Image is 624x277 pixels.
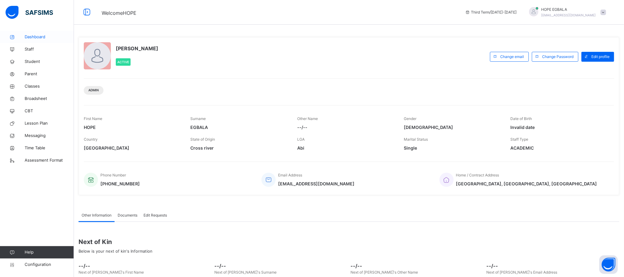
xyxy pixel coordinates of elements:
[456,180,597,187] span: [GEOGRAPHIC_DATA], [GEOGRAPHIC_DATA], [GEOGRAPHIC_DATA]
[79,270,144,275] span: Next of [PERSON_NAME]'s First Name
[25,83,74,89] span: Classes
[215,262,348,270] span: --/--
[599,255,618,274] button: Open asap
[88,88,99,93] span: Admin
[297,124,395,130] span: --/--
[511,137,529,142] span: Staff Type
[25,34,74,40] span: Dashboard
[511,145,608,151] span: ACADEMIC
[25,96,74,102] span: Broadsheet
[25,71,74,77] span: Parent
[278,173,302,177] span: Email Address
[25,46,74,52] span: Staff
[511,116,532,121] span: Date of Birth
[541,13,596,17] span: [EMAIL_ADDRESS][DOMAIN_NAME]
[144,213,167,218] span: Edit Requests
[404,116,416,121] span: Gender
[591,54,610,60] span: Edit profile
[511,124,608,130] span: Invalid date
[542,54,573,60] span: Change Password
[25,145,74,151] span: Time Table
[84,124,181,130] span: HOPE
[25,133,74,139] span: Messaging
[79,262,212,270] span: --/--
[350,262,484,270] span: --/--
[297,145,395,151] span: Abi
[84,145,181,151] span: [GEOGRAPHIC_DATA]
[190,124,288,130] span: EGBALA
[25,59,74,65] span: Student
[25,262,74,268] span: Configuration
[190,116,206,121] span: Surname
[350,270,418,275] span: Next of [PERSON_NAME]'s Other Name
[25,157,74,163] span: Assessment Format
[278,180,355,187] span: [EMAIL_ADDRESS][DOMAIN_NAME]
[84,137,98,142] span: Country
[487,262,620,270] span: --/--
[82,213,111,218] span: Other Information
[25,108,74,114] span: CBT
[79,237,619,246] span: Next of Kin
[541,7,596,12] span: HOPE EGBALA
[404,124,501,130] span: [DEMOGRAPHIC_DATA]
[190,145,288,151] span: Cross river
[100,180,140,187] span: [PHONE_NUMBER]
[456,173,499,177] span: Home / Contract Address
[116,45,158,52] span: [PERSON_NAME]
[465,10,517,15] span: session/term information
[500,54,524,60] span: Change email
[523,7,609,18] div: HOPEEGBALA
[84,116,102,121] span: First Name
[79,249,152,254] span: Below is your next of kin's Information
[118,213,137,218] span: Documents
[25,120,74,126] span: Lesson Plan
[117,60,129,64] span: Active
[190,137,215,142] span: State of Origin
[404,137,428,142] span: Marital Status
[404,145,501,151] span: Single
[487,270,557,275] span: Next of [PERSON_NAME]'s Email Address
[102,10,136,16] span: Welcome HOPE
[6,6,53,19] img: safsims
[297,116,318,121] span: Other Name
[25,249,74,255] span: Help
[100,173,126,177] span: Phone Number
[215,270,277,275] span: Next of [PERSON_NAME]'s Surname
[297,137,305,142] span: LGA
